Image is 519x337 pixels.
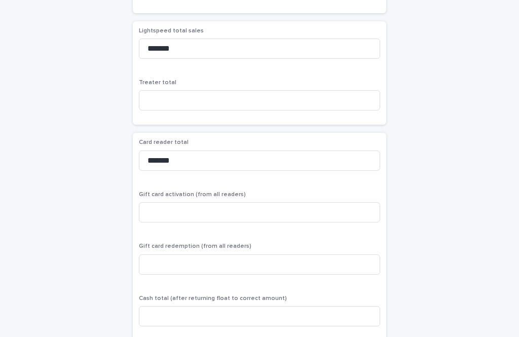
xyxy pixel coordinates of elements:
[139,28,204,34] span: Lightspeed total sales
[139,139,189,145] span: Card reader total
[139,192,246,198] span: Gift card activation (from all readers)
[139,295,287,302] span: Cash total (after returning float to correct amount)
[139,80,176,86] span: Treater total
[139,243,251,249] span: Gift card redemption (from all readers)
